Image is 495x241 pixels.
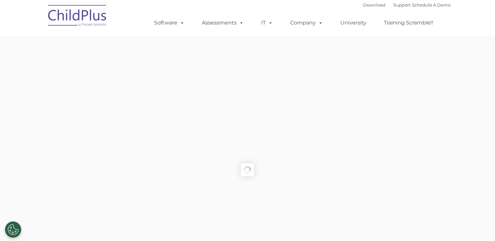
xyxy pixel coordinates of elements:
button: Cookies Settings [5,221,21,238]
a: Software [148,16,191,29]
a: Company [284,16,329,29]
img: ChildPlus by Procare Solutions [45,0,110,33]
a: IT [255,16,279,29]
font: | [363,2,451,8]
a: Assessments [195,16,250,29]
a: Download [363,2,385,8]
a: Schedule A Demo [412,2,451,8]
a: Support [393,2,411,8]
a: Training Scramble!! [377,16,440,29]
a: University [334,16,373,29]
